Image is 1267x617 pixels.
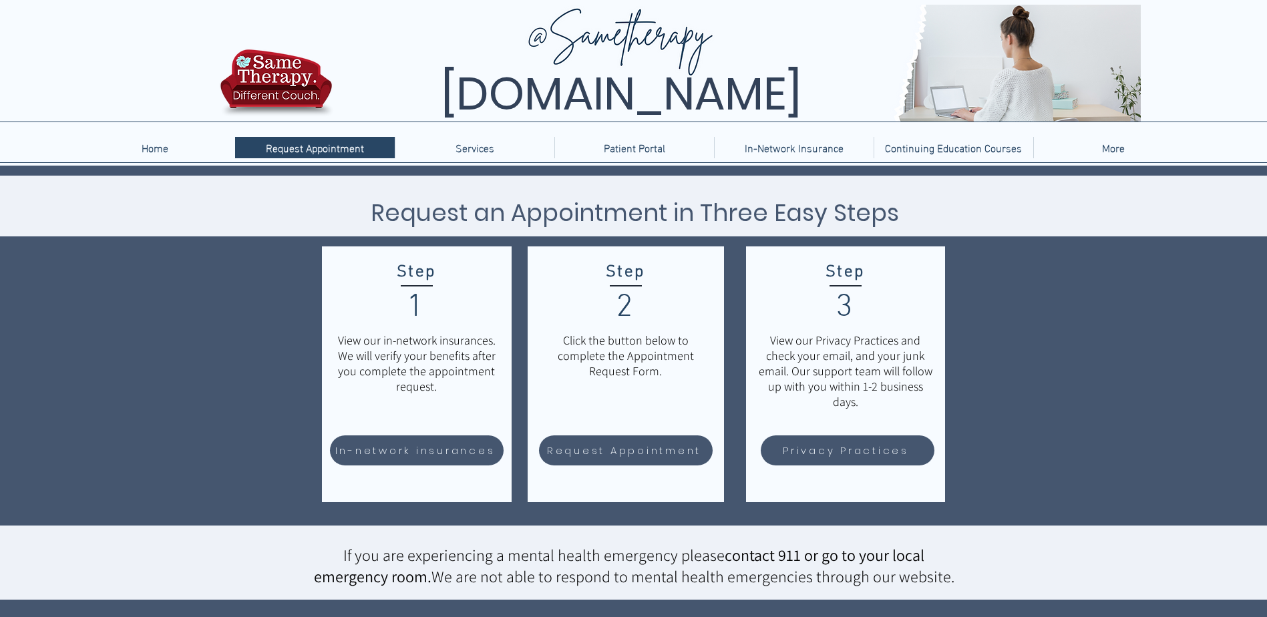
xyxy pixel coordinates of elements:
a: Request Appointment [539,435,713,465]
a: Home [75,137,235,158]
p: Continuing Education Courses [878,137,1029,158]
span: 3 [836,288,854,327]
span: Step [826,262,865,282]
a: Continuing Education Courses [874,137,1033,158]
a: In-network insurances [330,435,504,465]
p: If you are experiencing a mental health emergency please We are not able to respond to mental hea... [306,544,962,587]
a: Privacy Practices [761,435,934,465]
span: 1 [407,288,425,327]
span: [DOMAIN_NAME] [441,62,801,126]
span: Step [397,262,436,282]
a: Request Appointment [235,137,395,158]
span: Step [606,262,645,282]
span: In-network insurances [335,443,496,458]
span: Privacy Practices [783,443,909,458]
p: View our in-network insurances. We will verify your benefits after you complete the appointment r... [332,333,502,394]
span: Request Appointment [547,443,701,458]
nav: Site [75,137,1193,158]
img: Same Therapy, Different Couch. TelebehavioralHealth.US [335,5,1141,122]
p: Request Appointment [259,137,371,158]
p: Patient Portal [597,137,672,158]
img: TBH.US [216,47,336,126]
a: In-Network Insurance [714,137,874,158]
p: In-Network Insurance [738,137,850,158]
p: Home [135,137,175,158]
p: Services [449,137,501,158]
p: More [1095,137,1131,158]
h3: Request an Appointment in Three Easy Steps [307,195,963,230]
p: View our Privacy Practices and check your email, and your junk email. Our support team will follo... [757,333,934,409]
span: contact 911 or go to your local emergency room. [314,544,925,587]
div: Services [395,137,554,158]
a: Patient Portal [554,137,714,158]
span: 2 [616,288,635,327]
p: Click the button below to complete the Appointment Request Form. [541,333,711,379]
